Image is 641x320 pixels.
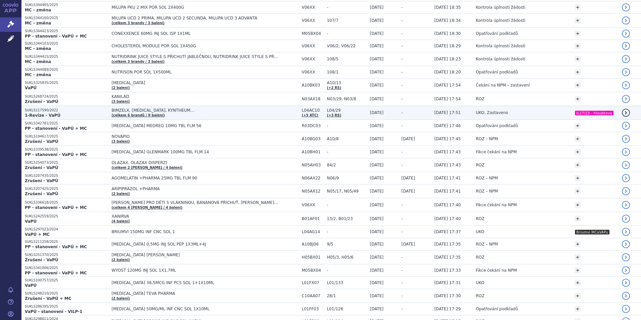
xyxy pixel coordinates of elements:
span: [DATE] 17:40 [434,203,461,207]
a: detail [622,95,630,103]
span: Opatřování podkladů [476,31,518,36]
strong: Zrušení - VaPÚ + MC [25,296,71,301]
a: (+5 ATC) [302,113,318,117]
span: N03AX18 [302,97,324,101]
p: SUKLS254073/2025 [25,160,108,165]
a: (celkem 2 [PERSON_NAME] / 4 balení) [112,166,182,169]
strong: MC - změna [25,59,51,64]
strong: MC - změna [25,46,51,51]
a: detail [622,68,630,76]
a: detail [622,16,630,24]
span: ROZ – NPM [476,189,498,194]
a: detail [622,30,630,38]
span: N05AX12 [302,189,324,194]
a: + [575,280,581,286]
span: - [401,294,403,298]
span: H05/3, H05/6 [327,255,366,260]
strong: PP - stanovení - VaPÚ + MC [25,126,87,131]
span: [DATE] 17:40 [434,216,461,221]
span: Fikce čekání na NPM [476,150,517,154]
a: + [575,175,581,181]
span: UKO [476,280,484,285]
span: L01FF03 [302,307,324,311]
span: V06XX [302,203,324,207]
span: - [327,123,366,128]
span: [MEDICAL_DATA] [112,81,279,85]
span: [DATE] 17:45 [434,137,461,141]
span: Fikce čekání na NPM [476,203,517,207]
a: detail [622,81,630,89]
span: - [401,216,403,221]
strong: VaPÚ [25,283,37,288]
span: 9/5 [327,242,366,247]
span: - [401,97,403,101]
span: A10BH01 [302,150,324,154]
a: (2 balení) [112,297,130,300]
a: detail [622,3,630,11]
p: SUKLS297023/2024 [25,227,108,232]
a: + [575,202,581,208]
span: - [401,163,403,167]
span: [DATE] [370,189,384,194]
a: detail [622,215,630,223]
a: detail [622,174,630,182]
span: - [401,5,403,10]
span: - [401,307,403,311]
p: SUKLS207435/2025 [25,173,108,178]
span: [DATE] 18:29 [434,44,461,48]
span: [DATE] [370,70,384,74]
span: UKO, Zastaveno [476,110,508,115]
span: - [327,150,366,154]
span: N06AX22 [302,176,324,180]
a: + [575,162,581,168]
span: [DATE] [370,57,384,61]
span: [DATE] [370,44,384,48]
a: + [575,188,581,194]
span: [DATE] 17:43 [434,163,461,167]
a: detail [622,42,630,50]
span: V06XX [302,70,324,74]
span: - [401,83,403,88]
span: UKO [476,229,484,234]
span: 108/5 [327,57,366,61]
span: [DATE] 17:31 [434,280,461,285]
span: [DATE] 17:41 [434,189,461,194]
span: [MEDICAL_DATA] GLENMARK 100MG TBL FLM 14 [112,150,279,154]
a: detail [622,148,630,156]
span: [DATE] [370,255,384,260]
strong: PP - stanovení - VaPÚ + MC [25,34,87,39]
p: SUKLS117590/2022 [25,108,108,113]
strong: 1-Revize - VaPÚ [25,113,60,118]
a: detail [622,266,630,274]
span: ROZ [476,216,484,221]
span: [MEDICAL_DATA] 50MG/ML INF CNC SOL 1X10ML [112,307,279,311]
strong: PP - stanovení - VaPÚ + MC [25,205,87,210]
span: [DATE] 18:23 [434,57,461,61]
span: L01FX07 [302,280,324,285]
strong: Zrušení - VaPÚ [25,139,58,144]
span: - [401,255,403,260]
span: KANILAD [112,94,279,99]
span: 84/2 [327,163,366,167]
strong: MC - změna [25,8,51,12]
p: SUKLS251370/2025 [25,253,108,257]
span: [DATE] 17:46 [434,123,461,128]
i: IL17/23 - hloubkova [575,111,613,115]
span: - [401,150,403,154]
span: [DATE] 17:35 [434,255,461,260]
p: SUKLS336618/2025 [25,200,108,205]
span: - [401,123,403,128]
a: (celkem 4 [PERSON_NAME] / 4 balení) [112,206,182,209]
strong: PP - stanovení - VaPÚ + MC [25,271,87,275]
span: ROZ [476,163,484,167]
i: Briumvi MCaVAPu [575,230,609,234]
span: 107/7 [327,18,366,23]
strong: Zrušení - VaPÚ [25,258,58,262]
span: N06/9 [327,176,366,180]
strong: VaPÚ + MC [25,232,50,237]
span: [DATE] 17:35 [434,242,461,247]
span: ROZ [476,294,484,298]
span: Opatřování podkladů [476,70,518,74]
span: ROZ [476,255,484,260]
span: [DATE] 17:43 [434,150,461,154]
